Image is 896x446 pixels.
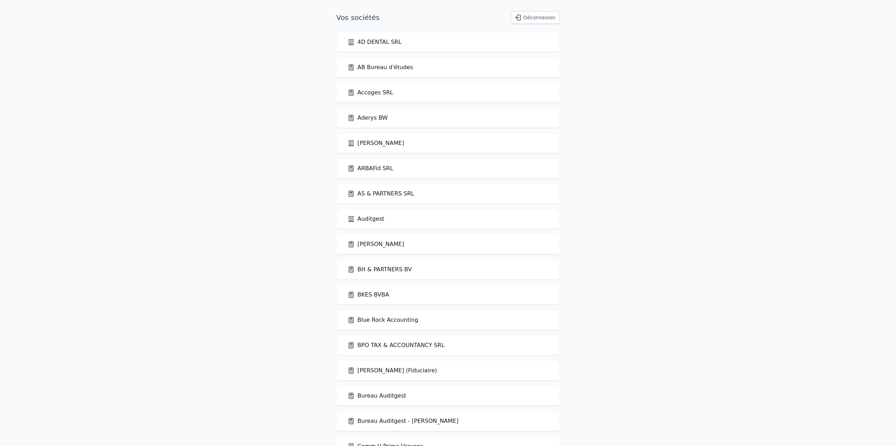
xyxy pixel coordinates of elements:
[336,13,380,22] h1: Vos sociétés
[348,88,393,97] a: Accoges SRL
[348,316,418,324] a: Blue Rock Accounting
[348,164,393,173] a: ARBAFid SRL
[348,139,404,147] a: [PERSON_NAME]
[348,417,459,425] a: Bureau Auditgest - [PERSON_NAME]
[348,291,389,299] a: BKES BVBA
[348,189,414,198] a: AS & PARTNERS SRL
[348,392,406,400] a: Bureau Auditgest
[348,366,437,375] a: [PERSON_NAME] (Fiduciaire)
[348,63,413,72] a: AB Bureau d'études
[348,240,404,248] a: [PERSON_NAME]
[511,11,560,24] button: Déconnexion
[348,341,444,350] a: BPO TAX & ACCOUNTANCY SRL
[348,114,388,122] a: Aderys BW
[348,265,412,274] a: BH & PARTNERS BV
[348,38,402,46] a: 4D DENTAL SRL
[348,215,384,223] a: Auditgest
